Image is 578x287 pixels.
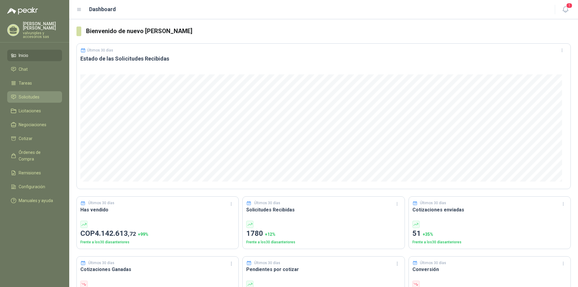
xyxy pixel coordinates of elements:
span: Solicitudes [19,94,39,100]
p: Frente a los 30 días anteriores [412,239,567,245]
h3: Conversión [412,266,567,273]
span: Manuales y ayuda [19,197,53,204]
span: 1 [566,3,573,8]
span: + 99 % [138,232,148,237]
p: 1780 [246,228,401,239]
a: Licitaciones [7,105,62,117]
p: Últimos 30 días [254,260,280,266]
a: Solicitudes [7,91,62,103]
span: Licitaciones [19,108,41,114]
h3: Cotizaciones enviadas [412,206,567,214]
span: Configuración [19,183,45,190]
a: Órdenes de Compra [7,147,62,165]
a: Tareas [7,77,62,89]
p: Últimos 30 días [87,48,113,52]
h3: Bienvenido de nuevo [PERSON_NAME] [86,27,571,36]
p: Últimos 30 días [88,260,114,266]
a: Negociaciones [7,119,62,130]
span: ,72 [128,230,136,237]
p: valvuniples y accesorios sas [23,31,62,39]
p: Últimos 30 días [420,260,446,266]
span: Negociaciones [19,121,46,128]
h1: Dashboard [89,5,116,14]
button: 1 [560,4,571,15]
span: + 12 % [265,232,275,237]
span: 4.142.613 [95,229,136,238]
p: [PERSON_NAME] [PERSON_NAME] [23,22,62,30]
h3: Cotizaciones Ganadas [80,266,235,273]
p: Últimos 30 días [420,200,446,206]
a: Remisiones [7,167,62,179]
span: Órdenes de Compra [19,149,56,162]
a: Inicio [7,50,62,61]
a: Chat [7,64,62,75]
p: Últimos 30 días [88,200,114,206]
span: Inicio [19,52,28,59]
p: Frente a los 30 días anteriores [246,239,401,245]
span: Cotizar [19,135,33,142]
a: Manuales y ayuda [7,195,62,206]
h3: Solicitudes Recibidas [246,206,401,214]
p: 51 [412,228,567,239]
img: Logo peakr [7,7,38,14]
span: Tareas [19,80,32,86]
a: Cotizar [7,133,62,144]
span: + 35 % [423,232,433,237]
span: Remisiones [19,170,41,176]
p: COP [80,228,235,239]
h3: Has vendido [80,206,235,214]
p: Frente a los 30 días anteriores [80,239,235,245]
span: Chat [19,66,28,73]
h3: Estado de las Solicitudes Recibidas [80,55,567,62]
p: Últimos 30 días [254,200,280,206]
a: Configuración [7,181,62,192]
h3: Pendientes por cotizar [246,266,401,273]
